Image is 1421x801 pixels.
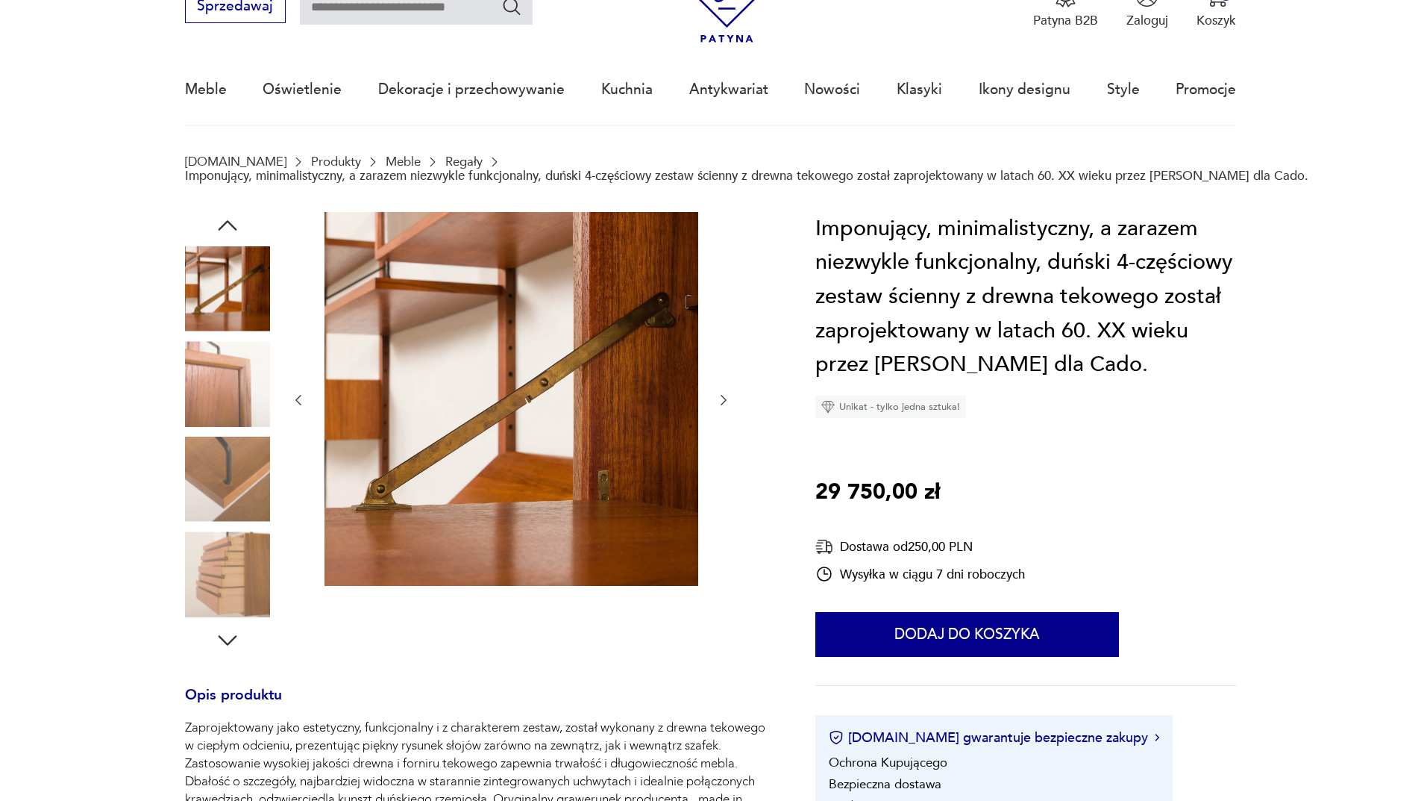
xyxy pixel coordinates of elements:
[185,437,270,522] img: Zdjęcie produktu Imponujący, minimalistyczny, a zarazem niezwykle funkcjonalny, duński 4-częściow...
[1196,12,1236,29] p: Koszyk
[1033,12,1098,29] p: Patyna B2B
[815,212,1236,382] h1: Imponujący, minimalistyczny, a zarazem niezwykle funkcjonalny, duński 4-częściowy zestaw ścienny ...
[601,55,653,124] a: Kuchnia
[829,776,941,793] li: Bezpieczna dostawa
[324,212,698,586] img: Zdjęcie produktu Imponujący, minimalistyczny, a zarazem niezwykle funkcjonalny, duński 4-częściow...
[815,537,1025,556] div: Dostawa od 250,00 PLN
[185,55,227,124] a: Meble
[689,55,768,124] a: Antykwariat
[263,55,342,124] a: Oświetlenie
[445,155,483,169] a: Regały
[185,532,270,617] img: Zdjęcie produktu Imponujący, minimalistyczny, a zarazem niezwykle funkcjonalny, duński 4-częściow...
[185,690,773,720] h3: Opis produktu
[311,155,361,169] a: Produkty
[1107,55,1140,124] a: Style
[979,55,1070,124] a: Ikony designu
[804,55,860,124] a: Nowości
[185,155,286,169] a: [DOMAIN_NAME]
[386,155,421,169] a: Meble
[815,396,966,418] div: Unikat - tylko jedna sztuka!
[378,55,565,124] a: Dekoracje i przechowywanie
[1155,734,1159,741] img: Ikona strzałki w prawo
[829,729,1159,747] button: [DOMAIN_NAME] gwarantuje bezpieczne zakupy
[821,400,835,414] img: Ikona diamentu
[1176,55,1236,124] a: Promocje
[815,476,940,510] p: 29 750,00 zł
[829,730,844,745] img: Ikona certyfikatu
[815,565,1025,583] div: Wysyłka w ciągu 7 dni roboczych
[185,169,1308,183] p: Imponujący, minimalistyczny, a zarazem niezwykle funkcjonalny, duński 4-częściowy zestaw ścienny ...
[829,754,947,771] li: Ochrona Kupującego
[185,1,286,13] a: Sprzedawaj
[185,341,270,426] img: Zdjęcie produktu Imponujący, minimalistyczny, a zarazem niezwykle funkcjonalny, duński 4-częściow...
[185,246,270,331] img: Zdjęcie produktu Imponujący, minimalistyczny, a zarazem niezwykle funkcjonalny, duński 4-częściow...
[897,55,942,124] a: Klasyki
[815,612,1119,657] button: Dodaj do koszyka
[1126,12,1168,29] p: Zaloguj
[815,537,833,556] img: Ikona dostawy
